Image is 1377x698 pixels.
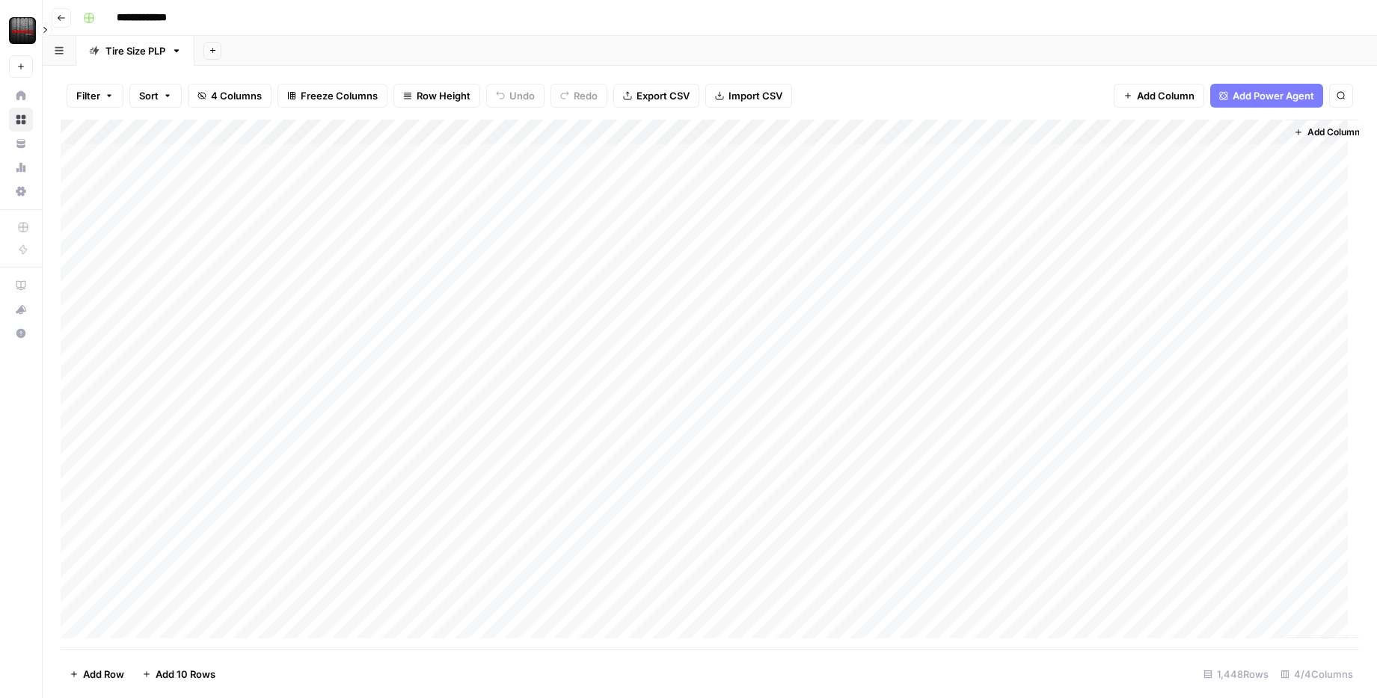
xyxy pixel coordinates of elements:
[551,84,607,108] button: Redo
[9,297,33,321] button: What's new?
[9,132,33,155] a: Your Data
[417,88,470,103] span: Row Height
[705,84,792,108] button: Import CSV
[129,84,182,108] button: Sort
[1197,662,1275,686] div: 1,448 Rows
[61,662,133,686] button: Add Row
[139,88,159,103] span: Sort
[1233,88,1314,103] span: Add Power Agent
[1307,126,1360,139] span: Add Column
[76,88,100,103] span: Filter
[188,84,272,108] button: 4 Columns
[509,88,535,103] span: Undo
[9,274,33,297] a: AirOps Academy
[156,667,215,682] span: Add 10 Rows
[9,155,33,179] a: Usage
[1210,84,1323,108] button: Add Power Agent
[301,88,378,103] span: Freeze Columns
[613,84,699,108] button: Export CSV
[393,84,480,108] button: Row Height
[9,179,33,203] a: Settings
[1275,662,1359,686] div: 4/4 Columns
[67,84,123,108] button: Filter
[637,88,690,103] span: Export CSV
[1288,123,1366,142] button: Add Column
[277,84,387,108] button: Freeze Columns
[105,43,165,58] div: Tire Size PLP
[10,298,32,321] div: What's new?
[9,108,33,132] a: Browse
[574,88,598,103] span: Redo
[729,88,782,103] span: Import CSV
[1137,88,1194,103] span: Add Column
[9,84,33,108] a: Home
[76,36,194,66] a: Tire Size PLP
[133,662,224,686] button: Add 10 Rows
[83,667,124,682] span: Add Row
[9,12,33,49] button: Workspace: Tire Rack
[1114,84,1204,108] button: Add Column
[486,84,545,108] button: Undo
[211,88,262,103] span: 4 Columns
[9,17,36,44] img: Tire Rack Logo
[9,321,33,345] button: Help + Support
